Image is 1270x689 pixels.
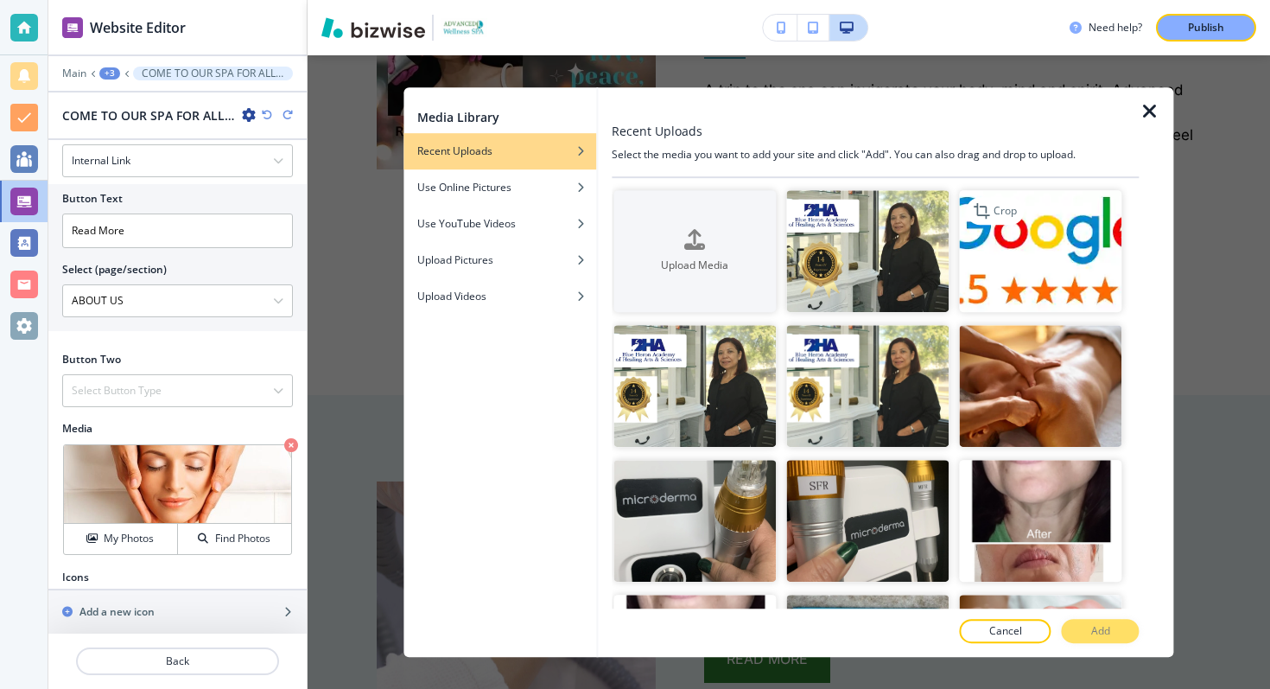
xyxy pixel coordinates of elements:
h4: Select the media you want to add your site and click "Add". You can also drag and drop to upload. [612,147,1139,163]
button: Upload Media [613,190,776,312]
h2: Add a new icon [79,604,155,620]
h4: Upload Videos [417,289,486,304]
h4: Use Online Pictures [417,180,511,195]
button: Cancel [960,619,1051,643]
h4: Internal Link [72,153,130,169]
button: Find Photos [178,524,291,554]
img: editor icon [62,17,83,38]
button: Upload Videos [403,278,596,315]
h2: Media [62,421,293,437]
button: Use YouTube Videos [403,206,596,242]
p: Crop [994,203,1017,219]
h2: Icons [62,570,89,585]
button: +3 [99,67,120,80]
h2: Select (page/section) [62,262,167,278]
button: COME TO OUR SPA FOR ALL KINDS OF CARE & TREATMENTS [133,67,293,80]
button: Back [76,648,279,675]
p: Publish [1188,20,1224,35]
button: Recent Uploads [403,133,596,169]
h4: My Photos [104,531,154,546]
img: Your Logo [441,18,487,36]
h2: Website Editor [90,17,186,38]
p: Cancel [989,623,1022,639]
h4: Upload Media [613,258,776,273]
input: Manual Input [63,286,273,316]
h4: Select Button Type [72,383,162,399]
div: My PhotosFind Photos [62,443,293,556]
h2: Button Text [62,191,123,207]
button: Upload Pictures [403,242,596,278]
button: Publish [1156,14,1256,41]
p: COME TO OUR SPA FOR ALL KINDS OF CARE & TREATMENTS [142,67,284,80]
h3: Recent Uploads [612,122,702,140]
div: Crop [966,197,1024,225]
p: Back [78,654,277,669]
img: Bizwise Logo [321,17,425,38]
button: My Photos [64,524,178,554]
h4: Use YouTube Videos [417,216,516,232]
h4: Upload Pictures [417,252,493,268]
button: Main [62,67,86,80]
h4: Recent Uploads [417,144,492,159]
h2: Media Library [417,108,499,126]
h4: Find Photos [215,531,270,546]
h3: Need help? [1089,20,1142,35]
h2: Button Two [62,352,121,367]
h2: COME TO OUR SPA FOR ALL KINDS OF CARE & TREATMENTS [62,106,235,124]
button: Add a new icon [48,590,307,634]
button: Use Online Pictures [403,169,596,206]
